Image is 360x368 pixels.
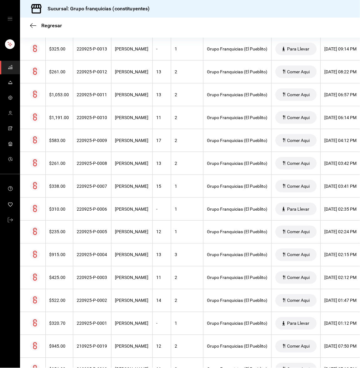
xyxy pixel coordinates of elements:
[49,252,69,257] div: $915.00
[157,184,167,189] div: 15
[325,344,357,349] div: [DATE] 07:50 PM
[30,23,62,29] button: Regresar
[49,229,69,234] div: $235.00
[207,321,268,326] div: Grupo Franquicias (El Pueblito)
[77,344,107,349] div: 210925-P-0019
[157,207,167,212] div: -
[207,252,268,257] div: Grupo Franquicias (El Pueblito)
[49,161,69,166] div: $261.00
[207,161,268,166] div: Grupo Franquicias (El Pueblito)
[285,115,312,120] span: Comer Aqui
[207,298,268,303] div: Grupo Franquicias (El Pueblito)
[49,69,69,74] div: $261.00
[285,321,312,326] span: Para Llevar
[207,184,268,189] div: Grupo Franquicias (El Pueblito)
[285,298,312,303] span: Comer Aqui
[49,184,69,189] div: $338.00
[77,229,107,234] div: 220925-P-0005
[49,344,69,349] div: $945.00
[285,252,312,257] span: Comer Aqui
[325,252,357,257] div: [DATE] 02:15 PM
[175,138,199,143] div: 2
[157,275,167,280] div: 11
[77,275,107,280] div: 220925-P-0003
[157,344,167,349] div: 12
[285,229,312,234] span: Comer Aqui
[285,138,312,143] span: Comer Aqui
[175,115,199,120] div: 2
[285,184,312,189] span: Comer Aqui
[77,138,107,143] div: 220925-P-0009
[175,184,199,189] div: 1
[115,184,149,189] div: [PERSON_NAME]
[77,69,107,74] div: 220925-P-0012
[175,46,199,51] div: 1
[175,344,199,349] div: 2
[157,229,167,234] div: 12
[285,92,312,97] span: Comer Aqui
[175,69,199,74] div: 2
[115,229,149,234] div: [PERSON_NAME]
[285,207,312,212] span: Para Llevar
[325,69,357,74] div: [DATE] 08:22 PM
[207,207,268,212] div: Grupo Franquicias (El Pueblito)
[115,344,149,349] div: [PERSON_NAME]
[115,161,149,166] div: [PERSON_NAME]
[157,161,167,166] div: 13
[157,298,167,303] div: 14
[207,275,268,280] div: Grupo Franquicias (El Pueblito)
[49,321,69,326] div: $320.70
[325,229,357,234] div: [DATE] 02:24 PM
[77,115,107,120] div: 220925-P-0010
[207,229,268,234] div: Grupo Franquicias (El Pueblito)
[285,275,312,280] span: Comer Aqui
[285,46,312,51] span: Para Llevar
[115,321,149,326] div: [PERSON_NAME]
[325,207,357,212] div: [DATE] 02:35 PM
[157,69,167,74] div: 13
[49,115,69,120] div: $1,191.00
[49,92,69,97] div: $1,053.00
[175,161,199,166] div: 2
[207,69,268,74] div: Grupo Franquicias (El Pueblito)
[157,252,167,257] div: 13
[115,69,149,74] div: [PERSON_NAME]
[175,275,199,280] div: 2
[285,69,312,74] span: Comer Aqui
[285,161,312,166] span: Comer Aqui
[207,138,268,143] div: Grupo Franquicias (El Pueblito)
[115,46,149,51] div: [PERSON_NAME]
[175,229,199,234] div: 1
[325,46,357,51] div: [DATE] 09:14 PM
[325,138,357,143] div: [DATE] 04:12 PM
[325,298,357,303] div: [DATE] 01:47 PM
[157,115,167,120] div: 11
[175,207,199,212] div: 1
[157,321,167,326] div: -
[115,138,149,143] div: [PERSON_NAME]
[115,298,149,303] div: [PERSON_NAME]
[325,161,357,166] div: [DATE] 03:42 PM
[207,344,268,349] div: Grupo Franquicias (El Pueblito)
[207,46,268,51] div: Grupo Franquicias (El Pueblito)
[77,161,107,166] div: 220925-P-0008
[77,184,107,189] div: 220925-P-0007
[77,207,107,212] div: 220925-P-0006
[49,207,69,212] div: $310.00
[207,92,268,97] div: Grupo Franquicias (El Pueblito)
[285,344,312,349] span: Comer Aqui
[325,115,357,120] div: [DATE] 06:14 PM
[77,46,107,51] div: 220925-P-0013
[157,46,167,51] div: -
[325,184,357,189] div: [DATE] 03:41 PM
[49,275,69,280] div: $425.00
[77,298,107,303] div: 220925-P-0002
[115,207,149,212] div: [PERSON_NAME]
[325,92,357,97] div: [DATE] 06:57 PM
[175,298,199,303] div: 2
[49,46,69,51] div: $325.00
[77,252,107,257] div: 220925-P-0004
[77,92,107,97] div: 220925-P-0011
[157,138,167,143] div: 17
[77,321,107,326] div: 220925-P-0001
